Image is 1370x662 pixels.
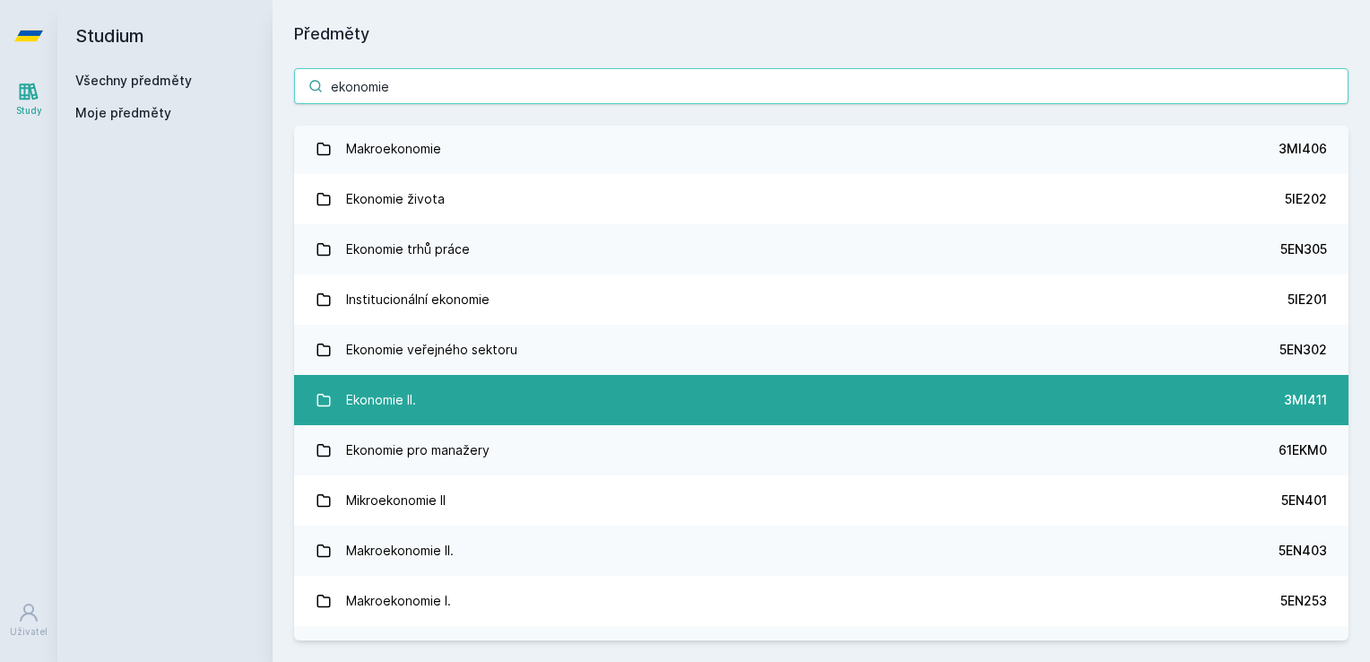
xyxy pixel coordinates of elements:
a: Makroekonomie I. 5EN253 [294,576,1348,626]
div: 5IE202 [1285,190,1327,208]
a: Všechny předměty [75,73,192,88]
div: Ekonomie trhů práce [346,231,470,267]
div: Ekonomie veřejného sektoru [346,332,517,368]
div: Institucionální ekonomie [346,282,490,318]
a: Ekonomie II. 3MI411 [294,375,1348,425]
div: 5EN302 [1279,341,1327,359]
a: Uživatel [4,593,54,648]
a: Ekonomie života 5IE202 [294,174,1348,224]
div: 5EN305 [1280,240,1327,258]
div: 5IE201 [1288,291,1327,309]
a: Makroekonomie 3MI406 [294,124,1348,174]
div: Makroekonomie I. [346,583,451,619]
div: Makroekonomie II. [346,533,454,569]
input: Název nebo ident předmětu… [294,68,1348,104]
div: 3MI406 [1279,140,1327,158]
div: Ekonomie II. [346,382,416,418]
div: Mikroekonomie II [346,483,446,518]
div: 61EKM0 [1279,441,1327,459]
a: Ekonomie veřejného sektoru 5EN302 [294,325,1348,375]
div: Ekonomie pro manažery [346,432,490,468]
div: 5EN403 [1279,542,1327,560]
div: 5EN253 [1280,592,1327,610]
a: Ekonomie pro manažery 61EKM0 [294,425,1348,475]
span: Moje předměty [75,104,171,122]
div: 5EN401 [1281,492,1327,510]
div: 3MI411 [1284,391,1327,409]
div: Ekonomie života [346,181,445,217]
a: Makroekonomie II. 5EN403 [294,526,1348,576]
a: Study [4,72,54,126]
div: Study [16,104,42,118]
a: Institucionální ekonomie 5IE201 [294,274,1348,325]
h1: Předměty [294,22,1348,47]
a: Mikroekonomie II 5EN401 [294,475,1348,526]
div: Uživatel [10,625,48,639]
div: Makroekonomie [346,131,441,167]
a: Ekonomie trhů práce 5EN305 [294,224,1348,274]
